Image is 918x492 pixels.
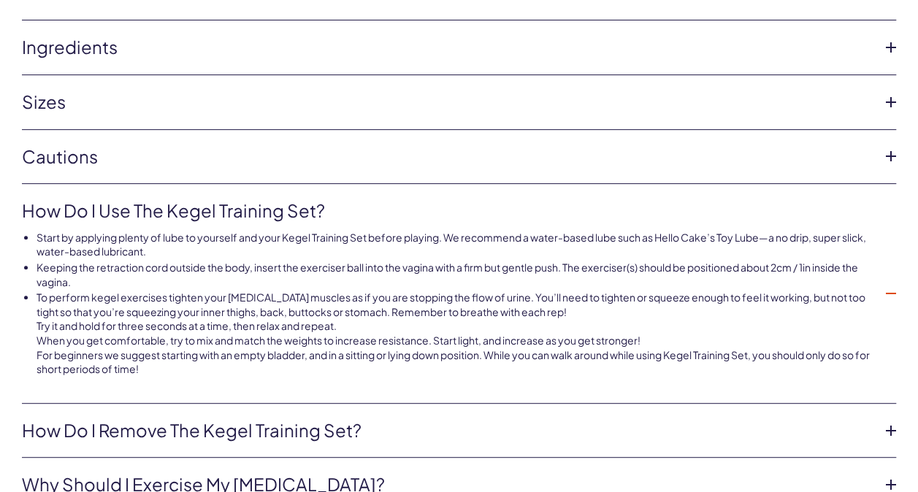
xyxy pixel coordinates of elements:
[37,348,870,376] span: For beginners we suggest starting with an empty bladder, and in a sitting or lying down position....
[22,90,873,115] a: Sizes
[37,319,337,332] span: Try it and hold for three seconds at a time, then relax and repeat.
[22,35,873,60] a: Ingredients
[22,199,873,223] a: How do I use the Kegel Training Set?
[37,261,858,288] span: Keeping the retraction cord outside the body, insert the exerciser ball into the vagina with a fi...
[37,291,865,318] span: To perform kegel exercises tighten your [MEDICAL_DATA] muscles as if you are stopping the flow of...
[22,145,873,169] a: Cautions
[37,334,640,347] span: When you get comfortable, try to mix and match the weights to increase resistance. Start light, a...
[22,418,873,443] a: How do I remove the Kegel Training Set?
[37,231,866,258] span: Start by applying plenty of lube to yourself and your Kegel Training Set before playing. We recom...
